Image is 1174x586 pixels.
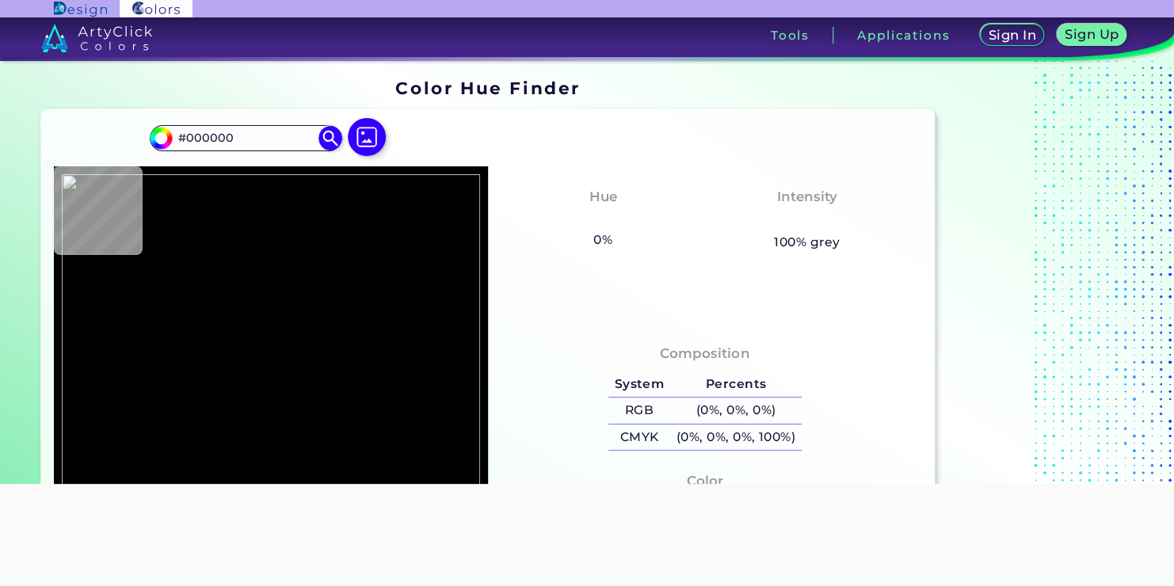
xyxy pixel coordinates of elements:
img: logo_artyclick_colors_white.svg [41,24,153,52]
a: Sign Up [1061,25,1123,45]
h1: Color Hue Finder [395,76,580,100]
img: 0d385d96-9eb7-4ddd-9e2a-b8cde9aae6c6 [62,174,480,550]
h5: 100% grey [774,232,840,253]
h4: Intensity [777,185,837,208]
h3: Applications [857,29,950,41]
h5: Sign Up [1067,29,1116,40]
h4: Composition [660,342,749,365]
h5: Sign In [990,29,1034,41]
img: ArtyClick Design logo [54,2,107,17]
h5: Percents [670,371,802,398]
h5: (0%, 0%, 0%, 100%) [670,424,802,451]
h5: System [608,371,670,398]
h4: Color [687,470,723,493]
h5: (0%, 0%, 0%) [670,398,802,424]
input: type color.. [172,127,319,149]
h5: CMYK [608,424,670,451]
h4: Hue [589,185,616,208]
a: Sign In [983,25,1042,45]
h5: RGB [608,398,670,424]
h5: 0% [587,230,618,250]
h3: None [576,211,629,230]
iframe: Advertisement [189,484,985,582]
h3: None [780,211,833,230]
h3: Tools [771,29,810,41]
iframe: Advertisement [941,73,1139,577]
img: icon search [318,126,342,150]
img: icon picture [348,118,386,156]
